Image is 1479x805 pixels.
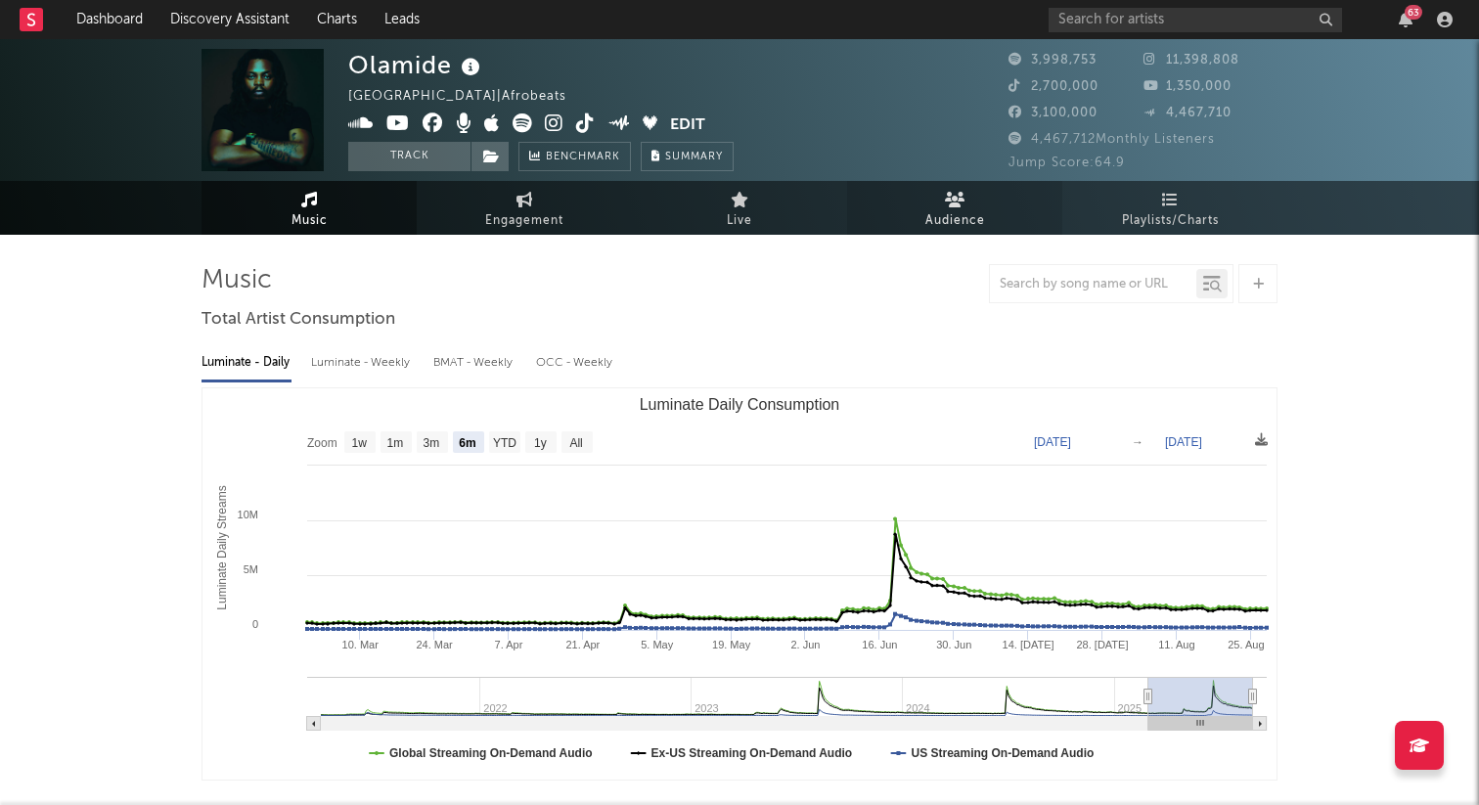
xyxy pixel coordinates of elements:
[1399,12,1412,27] button: 63
[847,181,1062,235] a: Audience
[1003,639,1054,650] text: 14. [DATE]
[641,142,734,171] button: Summary
[1062,181,1277,235] a: Playlists/Charts
[1143,107,1232,119] span: 4,467,710
[936,639,971,650] text: 30. Jun
[1132,435,1143,449] text: →
[546,146,620,169] span: Benchmark
[518,142,631,171] a: Benchmark
[433,346,516,380] div: BMAT - Weekly
[311,346,414,380] div: Luminate - Weekly
[1076,639,1128,650] text: 28. [DATE]
[712,639,751,650] text: 19. May
[1143,80,1232,93] span: 1,350,000
[641,639,674,650] text: 5. May
[348,142,471,171] button: Track
[424,436,440,450] text: 3m
[1008,54,1097,67] span: 3,998,753
[348,49,485,81] div: Olamide
[536,346,614,380] div: OCC - Weekly
[1034,435,1071,449] text: [DATE]
[925,209,985,233] span: Audience
[990,277,1196,292] input: Search by song name or URL
[1008,107,1098,119] span: 3,100,000
[1008,157,1125,169] span: Jump Score: 64.9
[252,618,258,630] text: 0
[565,639,600,650] text: 21. Apr
[569,436,582,450] text: All
[1049,8,1342,32] input: Search for artists
[495,639,523,650] text: 7. Apr
[1405,5,1422,20] div: 63
[416,639,453,650] text: 24. Mar
[1008,80,1098,93] span: 2,700,000
[790,639,820,650] text: 2. Jun
[485,209,563,233] span: Engagement
[202,181,417,235] a: Music
[202,308,395,332] span: Total Artist Consumption
[640,396,840,413] text: Luminate Daily Consumption
[493,436,516,450] text: YTD
[632,181,847,235] a: Live
[215,485,229,609] text: Luminate Daily Streams
[244,563,258,575] text: 5M
[1228,639,1264,650] text: 25. Aug
[727,209,752,233] span: Live
[651,746,853,760] text: Ex-US Streaming On-Demand Audio
[387,436,404,450] text: 1m
[862,639,897,650] text: 16. Jun
[1158,639,1194,650] text: 11. Aug
[389,746,593,760] text: Global Streaming On-Demand Audio
[1008,133,1215,146] span: 4,467,712 Monthly Listeners
[202,346,291,380] div: Luminate - Daily
[1165,435,1202,449] text: [DATE]
[238,509,258,520] text: 10M
[342,639,380,650] text: 10. Mar
[459,436,475,450] text: 6m
[911,746,1094,760] text: US Streaming On-Demand Audio
[307,436,337,450] text: Zoom
[670,113,705,138] button: Edit
[1143,54,1239,67] span: 11,398,808
[1122,209,1219,233] span: Playlists/Charts
[417,181,632,235] a: Engagement
[348,85,589,109] div: [GEOGRAPHIC_DATA] | Afrobeats
[291,209,328,233] span: Music
[665,152,723,162] span: Summary
[352,436,368,450] text: 1w
[202,388,1277,780] svg: Luminate Daily Consumption
[534,436,547,450] text: 1y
